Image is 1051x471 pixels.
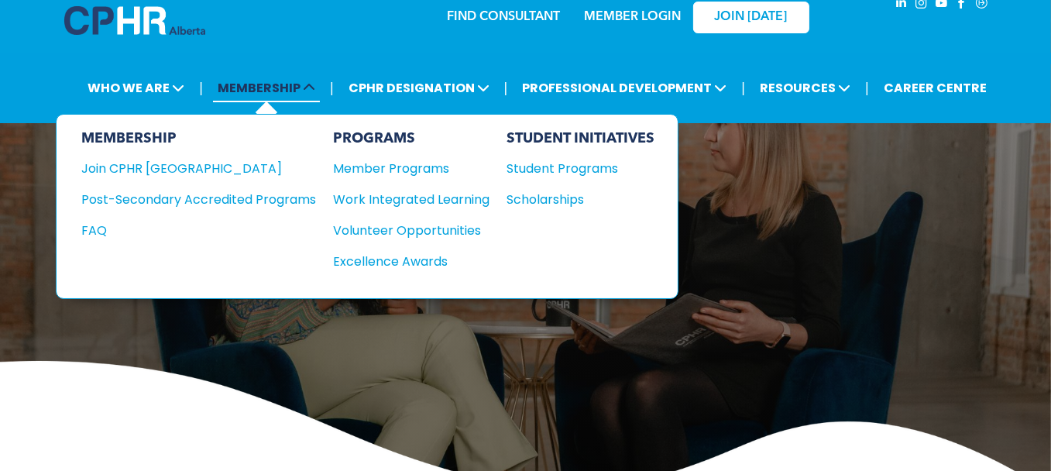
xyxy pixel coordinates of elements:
[507,159,640,178] div: Student Programs
[81,190,316,209] a: Post-Secondary Accredited Programs
[333,159,489,178] a: Member Programs
[584,11,681,23] a: MEMBER LOGIN
[865,72,869,104] li: |
[507,159,654,178] a: Student Programs
[81,221,316,240] a: FAQ
[333,221,489,240] a: Volunteer Opportunities
[81,221,293,240] div: FAQ
[333,252,474,271] div: Excellence Awards
[741,72,745,104] li: |
[333,190,489,209] a: Work Integrated Learning
[81,190,293,209] div: Post-Secondary Accredited Programs
[507,190,654,209] a: Scholarships
[213,74,320,102] span: MEMBERSHIP
[333,159,474,178] div: Member Programs
[693,2,809,33] a: JOIN [DATE]
[333,221,474,240] div: Volunteer Opportunities
[333,130,489,147] div: PROGRAMS
[330,72,334,104] li: |
[517,74,731,102] span: PROFESSIONAL DEVELOPMENT
[83,74,189,102] span: WHO WE ARE
[81,159,293,178] div: Join CPHR [GEOGRAPHIC_DATA]
[504,72,508,104] li: |
[755,74,855,102] span: RESOURCES
[507,130,654,147] div: STUDENT INITIATIVES
[448,11,561,23] a: FIND CONSULTANT
[81,159,316,178] a: Join CPHR [GEOGRAPHIC_DATA]
[81,130,316,147] div: MEMBERSHIP
[333,252,489,271] a: Excellence Awards
[333,190,474,209] div: Work Integrated Learning
[344,74,494,102] span: CPHR DESIGNATION
[507,190,640,209] div: Scholarships
[64,6,205,35] img: A blue and white logo for cp alberta
[715,10,788,25] span: JOIN [DATE]
[879,74,991,102] a: CAREER CENTRE
[199,72,203,104] li: |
